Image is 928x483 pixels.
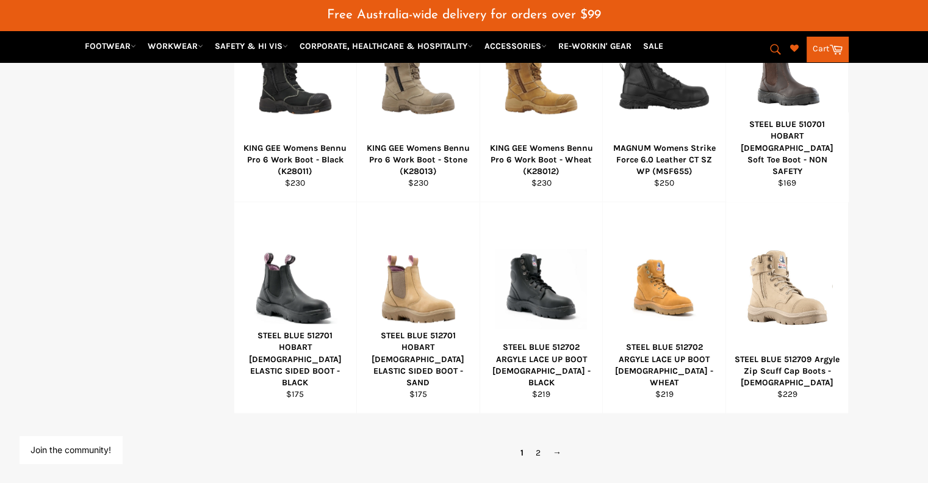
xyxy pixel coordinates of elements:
div: $230 [487,177,595,189]
div: $250 [611,177,718,189]
a: FOOTWEAR [80,35,141,57]
a: STEEL BLUE 512702 ARGYLE LACE UP BOOT LADIES - WHEAT - Workin' Gear STEEL BLUE 512702 ARGYLE LACE... [602,202,725,413]
a: STEEL BLUE 512709 Argyle Zip Scuff Cap Boots - Ladies - Workin' Gear STEEL BLUE 512709 Argyle Zip... [725,202,849,413]
div: STEEL BLUE 512702 ARGYLE LACE UP BOOT [DEMOGRAPHIC_DATA] - BLACK [487,341,595,388]
div: STEEL BLUE 512702 ARGYLE LACE UP BOOT [DEMOGRAPHIC_DATA] - WHEAT [611,341,718,388]
a: STEEL BLUE 512702 ARGYLE LACE UP BOOT LADIES - BLACK - Workin' Gear STEEL BLUE 512702 ARGYLE LACE... [480,202,603,413]
div: MAGNUM Womens Strike Force 6.0 Leather CT SZ WP (MSF655) [611,142,718,178]
div: $175 [365,388,472,400]
img: STEEL BLUE 512701 HOBART LADIES ELASTIC SIDED BOOT - SAND - Workin' Gear [372,247,464,330]
div: $229 [733,388,841,400]
button: Join the community! [31,445,111,455]
a: SALE [638,35,668,57]
a: STEEL BLUE 512701 HOBART LADIES ELASTIC SIDED BOOT - BLACK - Workin' Gear STEEL BLUE 512701 HOBAR... [234,202,357,413]
img: STEEL BLUE 512709 Argyle Zip Scuff Cap Boots - Ladies - Workin' Gear [741,241,833,338]
img: KING GEE Womens Bennu Pro 6 Work Boot - Stone (K28013) - Workin' Gear [372,32,464,124]
img: STEEL BLUE 512702 ARGYLE LACE UP BOOT LADIES - WHEAT - Workin' Gear [618,252,710,327]
a: STEEL BLUE 512701 HOBART LADIES ELASTIC SIDED BOOT - SAND - Workin' Gear STEEL BLUE 512701 HOBART... [356,202,480,413]
a: CORPORATE, HEALTHCARE & HOSPITALITY [295,35,478,57]
div: $175 [242,388,349,400]
div: $219 [487,388,595,400]
img: MAGNUM Womens Strike Force 6.0 Leather CT SZ WP (MSF655) - Workin' Gear [618,32,710,124]
div: STEEL BLUE 512701 HOBART [DEMOGRAPHIC_DATA] ELASTIC SIDED BOOT - SAND [365,330,472,388]
a: Cart [807,37,849,62]
div: $230 [365,177,472,189]
a: SAFETY & HI VIS [210,35,293,57]
img: KING GEE Womens Bennu Pro 6 Work Boot - Wheat (K28012) - Workin' Gear [495,32,588,124]
div: STEEL BLUE 512709 Argyle Zip Scuff Cap Boots - [DEMOGRAPHIC_DATA] [733,354,841,389]
div: KING GEE Womens Bennu Pro 6 Work Boot - Wheat (K28012) [487,142,595,178]
span: Free Australia-wide delivery for orders over $99 [327,9,601,21]
a: ACCESSORIES [480,35,552,57]
div: STEEL BLUE 512701 HOBART [DEMOGRAPHIC_DATA] ELASTIC SIDED BOOT - BLACK [242,330,349,388]
div: KING GEE Womens Bennu Pro 6 Work Boot - Black (K28011) [242,142,349,178]
div: $219 [611,388,718,400]
a: → [547,444,567,462]
img: STEEL BLUE 512701 HOBART LADIES ELASTIC SIDED BOOT - BLACK - Workin' Gear [250,250,342,328]
img: KING GEE Womens Bennu Pro 6 Work Boot - Black (K28011) - Workin' Gear [250,32,342,124]
img: STEEL BLUE 512702 ARGYLE LACE UP BOOT LADIES - BLACK - Workin' Gear [495,249,588,329]
div: $169 [733,177,841,189]
span: 1 [514,444,530,462]
img: STEEL BLUE 510701 HOBART Ladies Soft Toe Boot - NON SAFETY - Workin' Gear [741,32,833,124]
div: STEEL BLUE 510701 HOBART [DEMOGRAPHIC_DATA] Soft Toe Boot - NON SAFETY [733,118,841,177]
div: $230 [242,177,349,189]
a: 2 [530,444,547,462]
div: KING GEE Womens Bennu Pro 6 Work Boot - Stone (K28013) [365,142,472,178]
a: RE-WORKIN' GEAR [553,35,636,57]
a: WORKWEAR [143,35,208,57]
